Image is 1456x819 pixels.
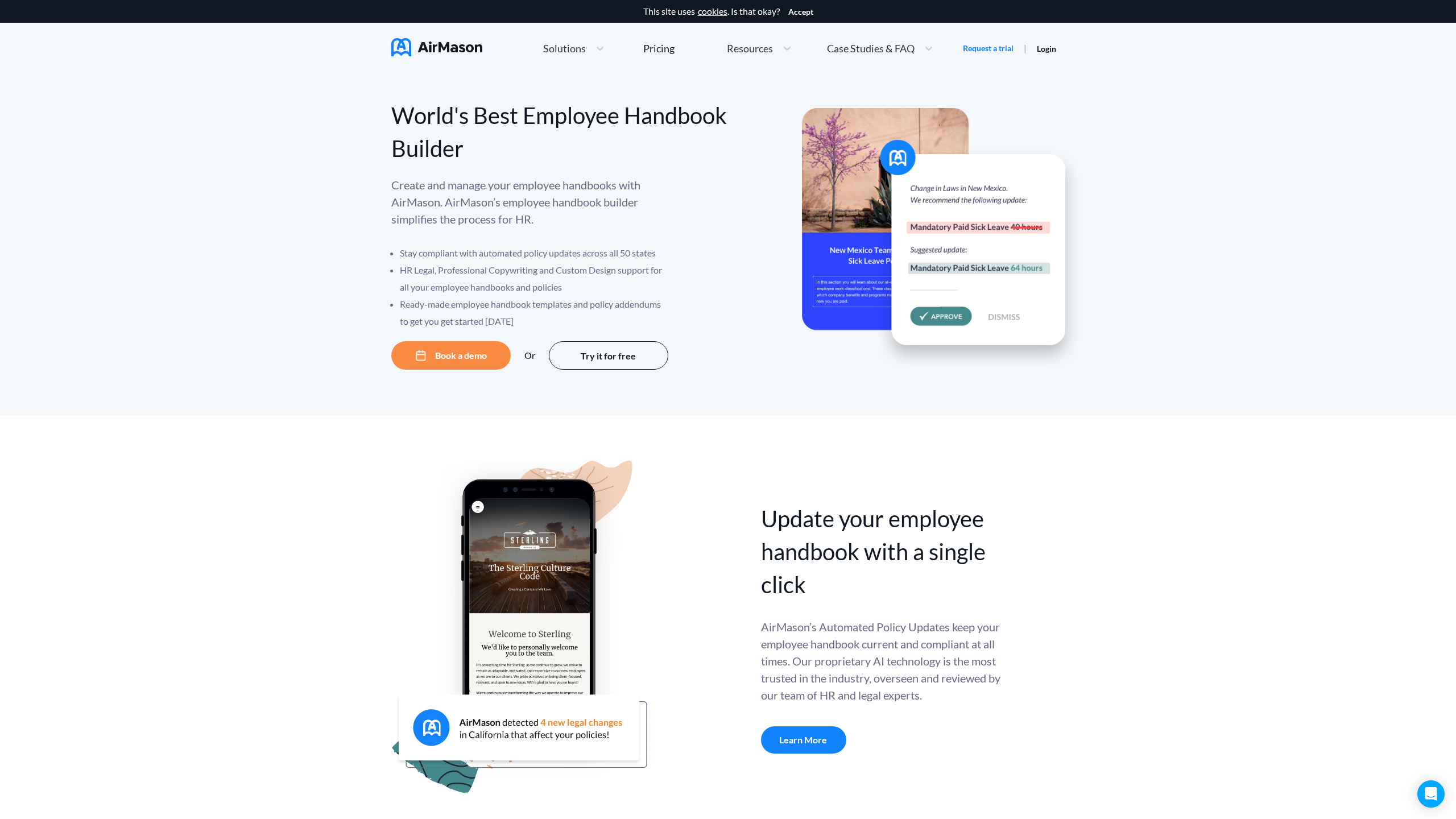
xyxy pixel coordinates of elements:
a: cookies [698,6,727,16]
div: AirMason’s Automated Policy Updates keep your employee handbook current and compliant at all time... [761,618,1003,704]
li: Ready-made employee handbook templates and policy addendums to get you get started [DATE] [400,296,670,330]
img: AirMason Logo [391,38,482,56]
img: handbook apu [391,461,647,793]
p: Create and manage your employee handbooks with AirMason. AirMason’s employee handbook builder sim... [391,176,670,227]
a: Request a trial [963,43,1014,54]
button: Try it for free [549,341,668,370]
img: hero-banner [802,108,1081,369]
span: Solutions [543,43,586,53]
span: Resources [727,43,773,53]
span: | [1024,43,1027,53]
div: World's Best Employee Handbook Builder [391,99,729,165]
a: Learn More [761,726,846,754]
div: Pricing [643,43,675,53]
a: Pricing [643,38,675,59]
span: Case Studies & FAQ [827,43,915,53]
div: Or [524,350,535,361]
li: Stay compliant with automated policy updates across all 50 states [400,245,670,262]
div: Update your employee handbook with a single click [761,502,1003,601]
li: HR Legal, Professional Copywriting and Custom Design support for all your employee handbooks and ... [400,262,670,296]
button: Accept cookies [788,7,813,16]
a: Login [1037,44,1056,53]
button: Book a demo [391,341,511,370]
div: Open Intercom Messenger [1417,780,1445,808]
